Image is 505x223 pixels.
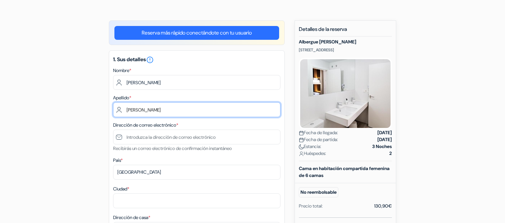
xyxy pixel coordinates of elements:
[389,150,392,157] strong: 2
[299,137,304,142] img: calendar.svg
[299,47,392,53] p: [STREET_ADDRESS]
[372,143,392,150] strong: 3 Noches
[113,102,280,117] input: Introduzca el apellido
[299,150,326,157] span: Huéspedes:
[299,143,321,150] span: Estancia:
[299,136,338,143] span: Fecha de partida:
[113,145,232,151] small: Recibirás un correo electrónico de confirmación instantáneo
[299,203,323,210] div: Precio total:
[113,56,280,64] h5: 1. Sus detalles
[377,129,392,136] strong: [DATE]
[299,165,390,178] b: Cama en habitación compartida femenina de 6 camas
[113,75,280,90] input: Ingrese el nombre
[377,136,392,143] strong: [DATE]
[113,122,178,129] label: Dirección de correo electrónico
[299,26,392,37] h5: Detalles de la reserva
[146,56,154,63] a: error_outline
[146,56,154,64] i: error_outline
[113,94,131,101] label: Apellido
[113,130,280,144] input: Introduzca la dirección de correo electrónico
[299,129,338,136] span: Fecha de llegada:
[113,157,123,164] label: País
[299,39,392,45] h5: Albergue [PERSON_NAME]
[299,151,304,156] img: user_icon.svg
[113,214,150,221] label: Dirección de casa
[299,144,304,149] img: moon.svg
[299,187,338,197] small: No reembolsable
[299,131,304,136] img: calendar.svg
[374,203,392,210] div: 130,90€
[113,186,129,192] label: Ciudad
[113,67,131,74] label: Nombre
[114,26,279,40] a: Reserva más rápido conectándote con tu usuario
